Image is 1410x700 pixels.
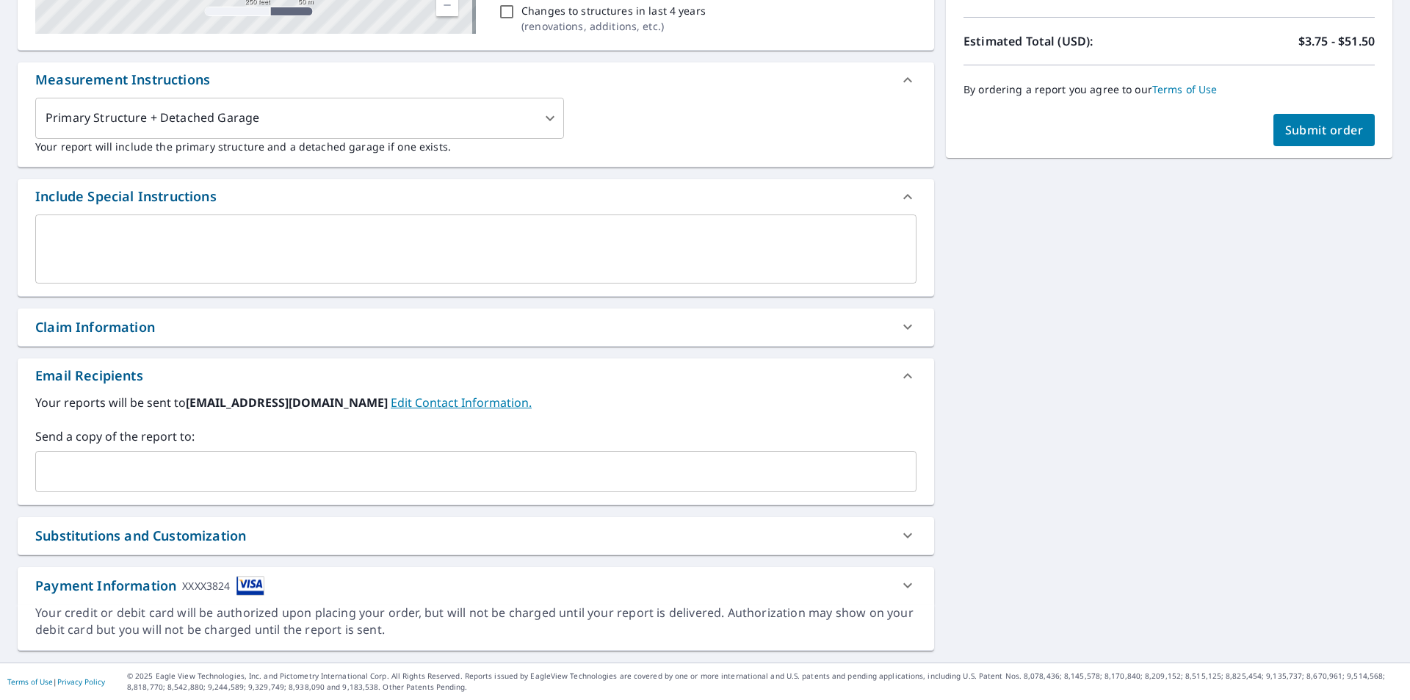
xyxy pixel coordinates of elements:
[186,394,391,411] b: [EMAIL_ADDRESS][DOMAIN_NAME]
[35,605,916,638] div: Your credit or debit card will be authorized upon placing your order, but will not be charged unt...
[182,576,230,596] div: XXXX3824
[963,83,1375,96] p: By ordering a report you agree to our
[35,139,916,154] p: Your report will include the primary structure and a detached garage if one exists.
[18,567,934,605] div: Payment InformationXXXX3824cardImage
[7,677,105,686] p: |
[1285,122,1364,138] span: Submit order
[18,62,934,98] div: Measurement Instructions
[35,576,264,596] div: Payment Information
[127,671,1403,693] p: © 2025 Eagle View Technologies, Inc. and Pictometry International Corp. All Rights Reserved. Repo...
[1152,82,1218,96] a: Terms of Use
[18,358,934,394] div: Email Recipients
[35,394,916,411] label: Your reports will be sent to
[35,366,143,386] div: Email Recipients
[18,517,934,555] div: Substitutions and Customization
[521,3,706,18] p: Changes to structures in last 4 years
[963,32,1169,50] p: Estimated Total (USD):
[7,676,53,687] a: Terms of Use
[35,70,210,90] div: Measurement Instructions
[35,317,155,337] div: Claim Information
[35,98,564,139] div: Primary Structure + Detached Garage
[1273,114,1375,146] button: Submit order
[521,18,706,34] p: ( renovations, additions, etc. )
[35,187,217,206] div: Include Special Instructions
[57,676,105,687] a: Privacy Policy
[236,576,264,596] img: cardImage
[1298,32,1375,50] p: $3.75 - $51.50
[35,427,916,445] label: Send a copy of the report to:
[18,179,934,214] div: Include Special Instructions
[18,308,934,346] div: Claim Information
[35,526,246,546] div: Substitutions and Customization
[391,394,532,411] a: EditContactInfo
